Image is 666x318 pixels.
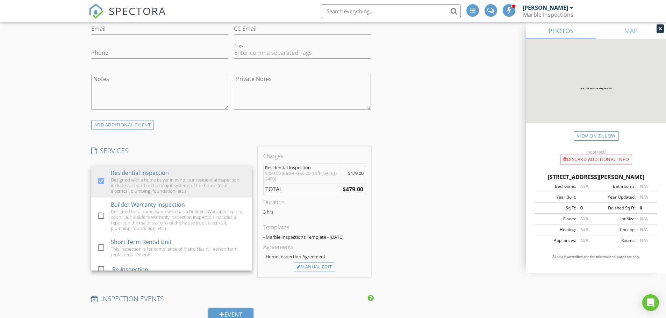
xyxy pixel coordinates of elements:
div: Cooling: [596,227,636,233]
div: Designed for a homeowner who has a Builder's Warranty expiring soon. Our Builder's Warranty Inspe... [111,209,246,231]
span: N/A [640,237,648,243]
span: SPECTORA [109,3,166,18]
div: This inspection is for compliance of Metro Nashville short term rental requirements. [111,246,246,257]
div: Residential Inspection [111,169,169,177]
div: Manual Edit [294,262,335,272]
a: SPECTORA [88,9,166,24]
div: Year Updated: [596,194,636,200]
td: TOTAL [263,183,341,195]
div: Re-Inspection [112,265,148,274]
span: N/A [580,216,588,222]
span: N/A [640,183,648,189]
h4: INSPECTION EVENTS [91,294,371,303]
img: streetview [526,39,666,140]
strong: $479.00 [343,185,363,193]
div: Marble Inspections [523,11,573,18]
div: Appliances: [537,237,576,244]
div: Duration [263,198,365,206]
div: Templates [263,223,365,231]
div: - Home Inspection Agreement [263,254,365,259]
div: Bathrooms: [596,183,636,190]
div: Builder Warranty Inspection [111,200,185,209]
div: $429.00 (Base) +$50.00 (sqft [DATE] - 2499) [265,170,339,182]
div: Lot Size: [596,216,636,222]
div: Charges [263,152,365,160]
div: Agreements [263,243,365,251]
div: Incorrect? [526,149,666,155]
div: Floors: [537,216,576,222]
img: The Best Home Inspection Software - Spectora [88,3,104,19]
div: Designed with a home buyer in mind, our residential inspection includes a report on the major sys... [111,177,246,194]
input: Search everything... [321,4,461,18]
div: Open Intercom Messenger [642,294,659,311]
div: Short Term Rental Unit [111,238,172,246]
div: Sq Ft: [537,205,576,211]
div: 0 [636,205,656,211]
a: View on Zillow [574,131,619,141]
div: Rooms: [596,237,636,244]
div: Year Built: [537,194,576,200]
div: Discard Additional info [560,155,632,164]
div: Bedrooms: [537,183,576,190]
a: MAP [596,22,666,39]
span: N/A [580,183,588,189]
span: $479.00 [348,170,364,176]
p: All data is unverified and for informational purposes only. [535,254,658,259]
span: N/A [640,216,648,222]
div: ADD ADDITIONAL client [91,120,154,130]
span: N/A [580,227,588,232]
div: - Marble Inspections Template - [DATE] [263,234,365,240]
span: N/A [640,194,648,200]
div: [PERSON_NAME] [523,4,568,11]
div: Finished Sq Ft: [596,205,636,211]
p: 3 hrs [263,209,365,215]
div: Residential Inspection [265,165,339,170]
span: N/A [580,237,588,243]
div: [STREET_ADDRESS][PERSON_NAME] [535,173,658,181]
div: Heating: [537,227,576,233]
span: N/A [640,227,648,232]
h4: SERVICES [91,146,252,155]
a: PHOTOS [526,22,596,39]
div: 0 [576,205,596,211]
